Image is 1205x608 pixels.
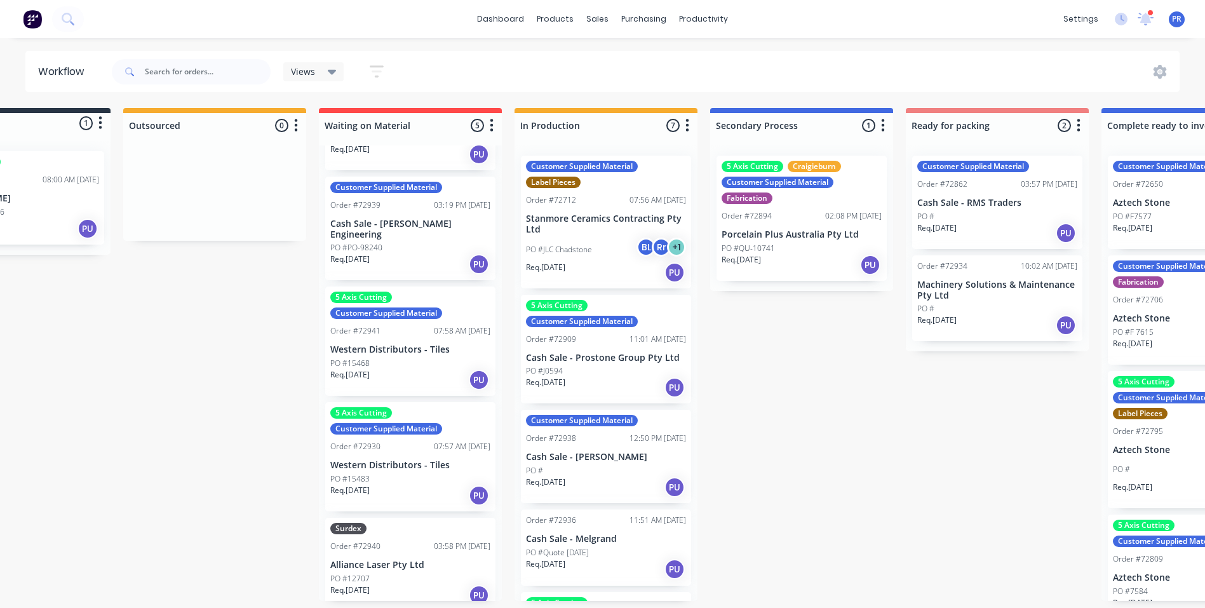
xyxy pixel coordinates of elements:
div: PU [664,559,685,579]
p: PO # [526,465,543,476]
p: Western Distributors - Tiles [330,344,490,355]
div: Order #72795 [1113,426,1163,437]
div: purchasing [615,10,673,29]
div: Label Pieces [1113,408,1168,419]
div: Order #72940 [330,541,380,552]
div: PU [1056,315,1076,335]
div: 07:58 AM [DATE] [434,325,490,337]
div: Customer Supplied MaterialOrder #7293812:50 PM [DATE]Cash Sale - [PERSON_NAME]PO #Req.[DATE]PU [521,410,691,503]
div: Order #72936 [526,515,576,526]
div: Order #72941 [330,325,380,337]
p: PO #12707 [330,573,370,584]
p: PO #J0594 [526,365,563,377]
div: PU [469,585,489,605]
div: Customer Supplied Material [330,423,442,435]
p: Cash Sale - [PERSON_NAME] Engineering [330,219,490,240]
p: Req. [DATE] [917,314,957,326]
div: sales [580,10,615,29]
p: Stanmore Ceramics Contracting Pty Ltd [526,213,686,235]
p: PO #Quote [DATE] [526,547,589,558]
div: Order #72894 [722,210,772,222]
div: Customer Supplied MaterialOrder #7286203:57 PM [DATE]Cash Sale - RMS TradersPO #Req.[DATE]PU [912,156,1082,249]
div: 5 Axis Cutting [722,161,783,172]
div: Order #72809 [1113,553,1163,565]
div: Customer Supplied MaterialLabel PiecesOrder #7271207:56 AM [DATE]Stanmore Ceramics Contracting Pt... [521,156,691,288]
div: Order #72939 [330,199,380,211]
div: 5 Axis CuttingCraigieburnCustomer Supplied MaterialFabricationOrder #7289402:08 PM [DATE]Porcelai... [717,156,887,281]
div: 5 Axis Cutting [330,292,392,303]
div: Surdex [330,523,367,534]
div: settings [1057,10,1105,29]
p: Cash Sale - Prostone Group Pty Ltd [526,353,686,363]
div: 10:02 AM [DATE] [1021,260,1077,272]
div: 5 Axis Cutting [526,300,588,311]
p: Req. [DATE] [330,485,370,496]
div: PU [469,144,489,165]
div: 08:00 AM [DATE] [43,174,99,186]
div: PU [860,255,880,275]
a: dashboard [471,10,530,29]
div: 03:57 PM [DATE] [1021,179,1077,190]
div: Customer Supplied Material [722,177,833,188]
p: Req. [DATE] [526,377,565,388]
div: Customer Supplied Material [526,415,638,426]
img: Factory [23,10,42,29]
div: Order #72712 [526,194,576,206]
p: PO #QU-10741 [722,243,775,254]
div: Customer Supplied Material [330,307,442,319]
p: Req. [DATE] [1113,222,1152,234]
div: 02:08 PM [DATE] [825,210,882,222]
p: Machinery Solutions & Maintenance Pty Ltd [917,280,1077,301]
div: Order #7293410:02 AM [DATE]Machinery Solutions & Maintenance Pty LtdPO #Req.[DATE]PU [912,255,1082,342]
div: Order #72934 [917,260,967,272]
div: Customer Supplied Material [526,161,638,172]
div: 03:19 PM [DATE] [434,199,490,211]
p: PO #F 7615 [1113,327,1154,338]
div: products [530,10,580,29]
div: BL [636,238,656,257]
div: 5 Axis Cutting [330,407,392,419]
p: Req. [DATE] [330,369,370,381]
p: Porcelain Plus Australia Pty Ltd [722,229,882,240]
p: Cash Sale - Melgrand [526,534,686,544]
p: Req. [DATE] [526,262,565,273]
div: Fabrication [722,193,772,204]
p: PO #15483 [330,473,370,485]
p: PO #JLC Chadstone [526,244,592,255]
p: Req. [DATE] [917,222,957,234]
p: Cash Sale - [PERSON_NAME] [526,452,686,463]
div: Customer Supplied Material [526,316,638,327]
div: PU [469,370,489,390]
div: 5 Axis CuttingCustomer Supplied MaterialOrder #7293007:57 AM [DATE]Western Distributors - TilesPO... [325,402,495,511]
p: PO # [917,211,934,222]
div: PU [469,254,489,274]
div: 07:56 AM [DATE] [629,194,686,206]
div: PU [77,219,98,239]
p: PO #15468 [330,358,370,369]
div: Order #72706 [1113,294,1163,306]
div: 5 Axis Cutting [1113,376,1175,388]
p: Req. [DATE] [526,476,565,488]
div: Order #72909 [526,334,576,345]
span: Views [291,65,315,78]
div: PU [664,477,685,497]
div: Fabrication [1113,276,1164,288]
p: Req. [DATE] [722,254,761,266]
div: 11:51 AM [DATE] [629,515,686,526]
div: PU [664,262,685,283]
div: 03:58 PM [DATE] [434,541,490,552]
div: 5 Axis Cutting [1113,520,1175,531]
p: PO #F7577 [1113,211,1152,222]
p: Cash Sale - RMS Traders [917,198,1077,208]
p: Alliance Laser Pty Ltd [330,560,490,571]
p: Western Distributors - Tiles [330,460,490,471]
span: PR [1172,13,1181,25]
div: Order #72930 [330,441,380,452]
div: PU [469,485,489,506]
div: Order #72650 [1113,179,1163,190]
div: Craigieburn [788,161,841,172]
p: PO # [917,303,934,314]
div: 11:01 AM [DATE] [629,334,686,345]
p: Req. [DATE] [330,584,370,596]
p: Req. [DATE] [1113,338,1152,349]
